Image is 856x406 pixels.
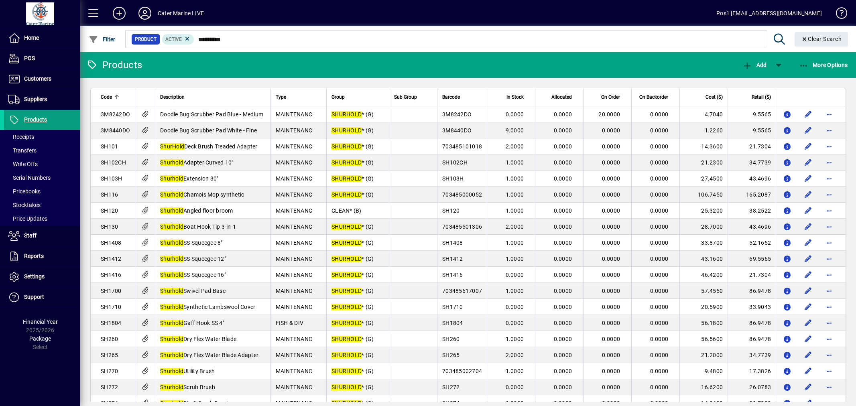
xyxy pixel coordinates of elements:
[802,204,815,217] button: Edit
[728,138,776,154] td: 21.7304
[276,256,313,262] span: MAINTENANC
[394,93,432,101] div: Sub Group
[160,256,226,262] span: SS Squeegee 12"
[160,143,172,150] em: Shur
[797,58,850,72] button: More Options
[4,246,80,266] a: Reports
[4,157,80,171] a: Write Offs
[442,240,463,246] span: SH1408
[554,304,572,310] span: 0.0000
[802,124,815,137] button: Edit
[554,240,572,246] span: 0.0000
[679,154,728,171] td: 21.2300
[679,106,728,122] td: 4.7040
[172,272,183,278] em: hold
[554,159,572,166] span: 0.0000
[24,116,47,123] span: Products
[728,106,776,122] td: 9.5565
[442,143,482,150] span: 703485101018
[331,111,374,118] span: * (G)
[639,93,668,101] span: On Backorder
[276,272,313,278] span: MAINTENANC
[506,304,524,310] span: 0.0000
[331,223,374,230] span: * (G)
[160,159,234,166] span: Adapter Curved 10"
[742,62,767,68] span: Add
[650,175,669,182] span: 0.0000
[4,144,80,157] a: Transfers
[276,111,313,118] span: MAINTENANC
[160,288,172,294] em: Shur
[24,35,39,41] span: Home
[602,191,620,198] span: 0.0000
[830,2,846,28] a: Knowledge Base
[728,267,776,283] td: 21.7304
[331,272,374,278] span: * (G)
[802,284,815,297] button: Edit
[101,143,118,150] span: SH101
[101,93,130,101] div: Code
[101,240,122,246] span: SH1408
[331,304,374,310] span: * (G)
[8,161,38,167] span: Write Offs
[158,7,204,20] div: Cater Marine LIVE
[506,93,524,101] span: In Stock
[442,93,482,101] div: Barcode
[823,156,836,169] button: More options
[823,381,836,394] button: More options
[602,207,620,214] span: 0.0000
[588,93,627,101] div: On Order
[650,223,669,230] span: 0.0000
[602,143,620,150] span: 0.0000
[160,223,172,230] em: Shur
[602,288,620,294] span: 0.0000
[679,251,728,267] td: 43.1600
[346,272,362,278] em: HOLD
[823,365,836,378] button: More options
[172,223,183,230] em: hold
[4,185,80,198] a: Pricebooks
[728,299,776,315] td: 33.9043
[728,315,776,331] td: 86.9478
[331,143,374,150] span: * (G)
[679,171,728,187] td: 27.4500
[506,127,524,134] span: 9.0000
[728,122,776,138] td: 9.5565
[331,272,346,278] em: SHUR
[506,240,524,246] span: 1.0000
[506,111,524,118] span: 0.0000
[160,304,255,310] span: Synthetic Lambswool Cover
[160,191,172,198] em: Shur
[160,127,257,134] span: Doodle Bug Scrubber Pad White - Fine
[165,37,182,42] span: Active
[802,268,815,281] button: Edit
[4,28,80,48] a: Home
[650,304,669,310] span: 0.0000
[728,171,776,187] td: 43.4696
[679,187,728,203] td: 106.7450
[160,240,223,246] span: SS Squeegee 8"
[101,272,122,278] span: SH1416
[346,240,362,246] em: HOLD
[554,272,572,278] span: 0.0000
[728,251,776,267] td: 69.5565
[162,34,194,45] mat-chip: Activation Status: Active
[506,207,524,214] span: 1.0000
[650,256,669,262] span: 0.0000
[802,172,815,185] button: Edit
[823,284,836,297] button: More options
[101,223,118,230] span: SH130
[160,304,172,310] em: Shur
[650,127,669,134] span: 0.0000
[679,203,728,219] td: 25.3200
[101,175,122,182] span: SH103H
[346,191,362,198] em: HOLD
[728,203,776,219] td: 38.2522
[172,240,183,246] em: hold
[276,191,313,198] span: MAINTENANC
[8,147,37,154] span: Transfers
[506,175,524,182] span: 1.0000
[802,252,815,265] button: Edit
[331,288,374,294] span: * (G)
[442,272,463,278] span: SH1416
